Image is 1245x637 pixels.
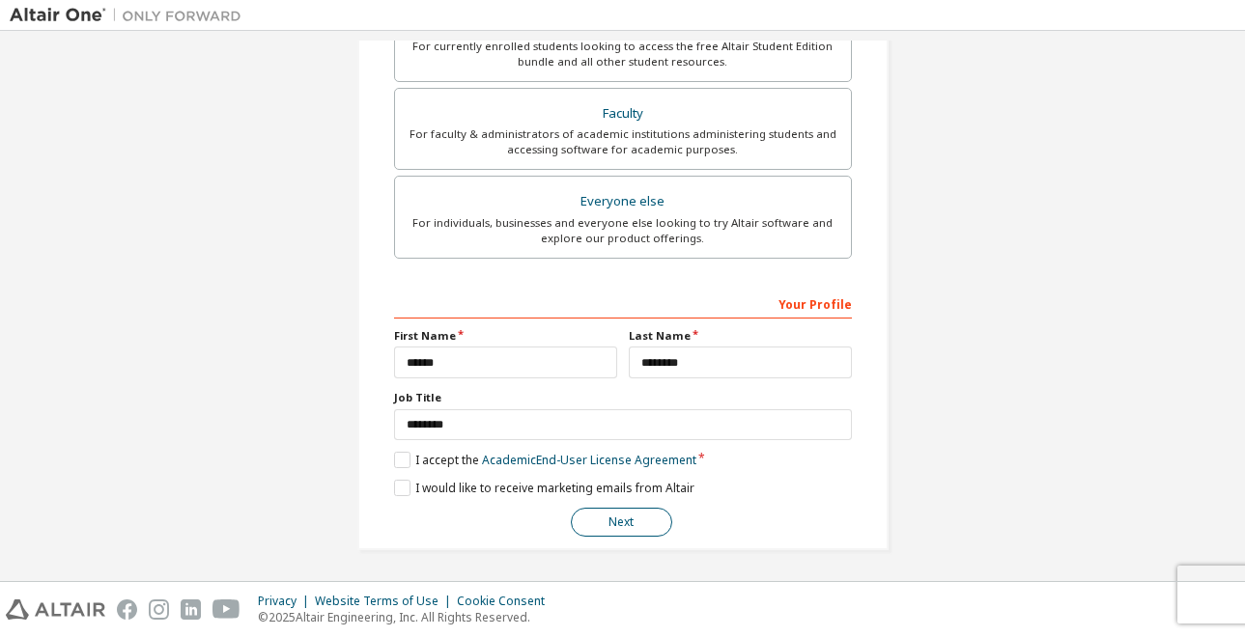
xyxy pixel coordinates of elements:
button: Next [571,508,672,537]
label: Job Title [394,390,852,405]
a: Academic End-User License Agreement [482,452,696,468]
label: I accept the [394,452,696,468]
div: Your Profile [394,288,852,318]
img: facebook.svg [117,599,137,620]
div: For faculty & administrators of academic institutions administering students and accessing softwa... [407,126,839,157]
div: For individuals, businesses and everyone else looking to try Altair software and explore our prod... [407,215,839,246]
label: I would like to receive marketing emails from Altair [394,480,694,496]
label: First Name [394,328,617,344]
div: For currently enrolled students looking to access the free Altair Student Edition bundle and all ... [407,39,839,69]
p: © 2025 Altair Engineering, Inc. All Rights Reserved. [258,609,556,625]
div: Faculty [407,100,839,127]
div: Everyone else [407,188,839,215]
img: Altair One [10,6,251,25]
label: Last Name [629,328,852,344]
img: linkedin.svg [181,599,201,620]
img: altair_logo.svg [6,599,105,620]
div: Cookie Consent [457,594,556,609]
div: Privacy [258,594,315,609]
img: instagram.svg [149,599,169,620]
img: youtube.svg [212,599,241,620]
div: Website Terms of Use [315,594,457,609]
